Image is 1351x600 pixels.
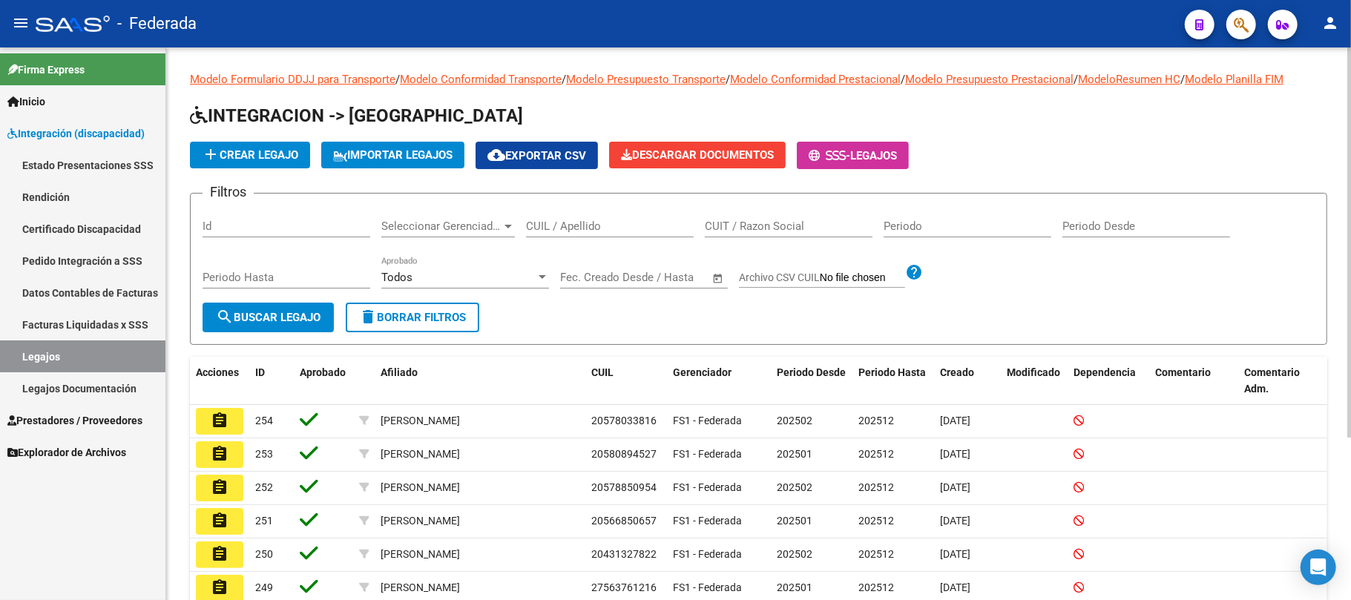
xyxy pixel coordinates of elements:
span: 20431327822 [591,548,657,560]
div: [PERSON_NAME] [381,479,460,496]
mat-icon: menu [12,14,30,32]
mat-icon: delete [359,308,377,326]
span: FS1 - Federada [673,481,742,493]
a: Modelo Conformidad Prestacional [730,73,901,86]
span: Gerenciador [673,366,732,378]
mat-icon: assignment [211,545,229,563]
span: 202502 [777,548,812,560]
input: Fecha fin [634,271,706,284]
span: Seleccionar Gerenciador [381,220,502,233]
span: 250 [255,548,273,560]
datatable-header-cell: Comentario Adm. [1238,357,1327,406]
span: Modificado [1007,366,1060,378]
button: Crear Legajo [190,142,310,168]
span: FS1 - Federada [673,581,742,593]
a: Modelo Presupuesto Prestacional [905,73,1074,86]
span: Exportar CSV [487,149,586,162]
button: Open calendar [710,270,727,287]
datatable-header-cell: Aprobado [294,357,353,406]
span: Creado [940,366,974,378]
span: - [809,149,850,162]
mat-icon: person [1321,14,1339,32]
span: 202512 [858,481,894,493]
datatable-header-cell: CUIL [585,357,667,406]
span: FS1 - Federada [673,515,742,527]
datatable-header-cell: Periodo Desde [771,357,852,406]
span: ID [255,366,265,378]
span: IMPORTAR LEGAJOS [333,148,453,162]
span: 20580894527 [591,448,657,460]
span: Descargar Documentos [621,148,774,162]
mat-icon: assignment [211,478,229,496]
div: [PERSON_NAME] [381,512,460,530]
div: [PERSON_NAME] [381,446,460,463]
span: 249 [255,581,273,593]
span: Buscar Legajo [216,311,321,324]
span: Periodo Desde [777,366,846,378]
div: [PERSON_NAME] [381,546,460,563]
span: [DATE] [940,448,970,460]
span: Comentario Adm. [1244,366,1300,395]
span: Legajos [850,149,897,162]
button: Borrar Filtros [346,303,479,332]
a: Modelo Presupuesto Transporte [566,73,726,86]
datatable-header-cell: Comentario [1149,357,1238,406]
a: ModeloResumen HC [1078,73,1180,86]
span: Integración (discapacidad) [7,125,145,142]
span: FS1 - Federada [673,548,742,560]
span: Afiliado [381,366,418,378]
span: 202512 [858,515,894,527]
span: [DATE] [940,515,970,527]
span: 202502 [777,415,812,426]
span: 27563761216 [591,581,657,593]
span: INTEGRACION -> [GEOGRAPHIC_DATA] [190,105,523,126]
span: 20566850657 [591,515,657,527]
span: 254 [255,415,273,426]
a: Modelo Formulario DDJJ para Transporte [190,73,395,86]
span: Archivo CSV CUIL [739,271,820,283]
input: Fecha inicio [560,271,620,284]
datatable-header-cell: Creado [934,357,1001,406]
div: Open Intercom Messenger [1301,550,1336,585]
datatable-header-cell: Modificado [1001,357,1068,406]
datatable-header-cell: Dependencia [1068,357,1149,406]
span: 202512 [858,581,894,593]
span: Todos [381,271,412,284]
span: 202502 [777,481,812,493]
span: [DATE] [940,481,970,493]
h3: Filtros [203,182,254,202]
span: Comentario [1155,366,1211,378]
span: FS1 - Federada [673,448,742,460]
mat-icon: assignment [211,512,229,530]
span: 253 [255,448,273,460]
span: 251 [255,515,273,527]
span: [DATE] [940,581,970,593]
a: Modelo Planilla FIM [1185,73,1283,86]
span: FS1 - Federada [673,415,742,426]
datatable-header-cell: Periodo Hasta [852,357,934,406]
datatable-header-cell: ID [249,357,294,406]
input: Archivo CSV CUIL [820,271,905,285]
div: [PERSON_NAME] [381,412,460,429]
span: Borrar Filtros [359,311,466,324]
mat-icon: add [202,145,220,163]
span: Acciones [196,366,239,378]
span: 252 [255,481,273,493]
button: Buscar Legajo [203,303,334,332]
span: Crear Legajo [202,148,298,162]
span: Explorador de Archivos [7,444,126,461]
div: [PERSON_NAME] [381,579,460,596]
span: CUIL [591,366,614,378]
span: Dependencia [1074,366,1136,378]
span: 202512 [858,415,894,426]
mat-icon: assignment [211,412,229,429]
span: 202501 [777,515,812,527]
datatable-header-cell: Gerenciador [667,357,771,406]
span: [DATE] [940,548,970,560]
mat-icon: search [216,308,234,326]
span: 20578850954 [591,481,657,493]
span: - Federada [117,7,197,40]
span: Aprobado [300,366,346,378]
mat-icon: help [905,263,923,281]
span: Firma Express [7,62,85,78]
